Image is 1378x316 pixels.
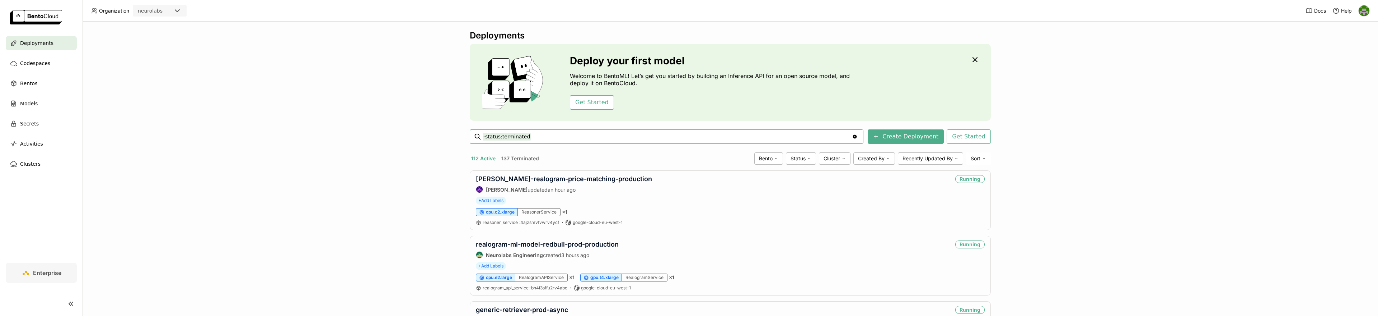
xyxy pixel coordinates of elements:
div: Running [955,306,985,314]
span: × 1 [669,274,674,281]
span: Cluster [824,155,840,162]
button: 112 Active [470,154,497,163]
div: Running [955,175,985,183]
span: cpu.c2.xlarge [486,209,515,215]
button: Get Started [947,129,991,144]
strong: [PERSON_NAME] [486,187,528,193]
span: google-cloud-eu-west-1 [573,220,623,225]
div: ReasonerService [518,208,561,216]
span: Help [1341,8,1352,14]
a: Codespaces [6,56,77,70]
span: gpu.t4.xlarge [590,275,619,280]
div: Help [1332,7,1352,14]
span: Sort [971,155,980,162]
a: Activities [6,137,77,151]
span: cpu.e2.large [486,275,512,280]
span: Recently Updated By [903,155,953,162]
div: Status [786,152,816,165]
a: generic-retriever-prod-async [476,306,568,313]
button: 137 Terminated [500,154,540,163]
span: Secrets [20,119,39,128]
a: Secrets [6,116,77,131]
span: Status [791,155,806,162]
svg: Clear value [852,134,858,139]
div: Running [955,241,985,248]
p: Welcome to BentoML! Let’s get you started by building an Inference API for an open source model, ... [570,72,853,87]
img: Sauyon Lee [476,186,483,193]
div: updated [476,186,652,193]
div: Recently Updated By [898,152,963,165]
div: Cluster [819,152,850,165]
span: 3 hours ago [561,252,589,258]
a: [PERSON_NAME]-realogram-price-matching-production [476,175,652,183]
div: created [476,251,619,258]
a: Models [6,96,77,111]
a: Docs [1306,7,1326,14]
span: Organization [99,8,129,14]
span: Deployments [20,39,53,47]
a: Enterprise [6,263,77,283]
a: reasoner_service:4ajzsmvfvwrv4ycf [483,220,559,225]
img: cover onboarding [475,55,553,109]
span: +Add Labels [476,262,506,270]
span: Codespaces [20,59,50,68]
span: Models [20,99,38,108]
span: × 1 [569,274,575,281]
input: Selected neurolabs. [163,8,164,15]
a: Deployments [6,36,77,50]
div: Deployments [470,30,991,41]
a: Bentos [6,76,77,91]
a: realogram-ml-model-redbull-prod-production [476,241,619,248]
div: RealogramAPIService [515,274,568,281]
a: Clusters [6,157,77,171]
span: google-cloud-eu-west-1 [581,285,631,291]
span: +Add Labels [476,197,506,205]
strong: Neurolabs Engineering [486,252,543,258]
h3: Deploy your first model [570,55,853,67]
input: Search [483,131,852,142]
button: Get Started [570,95,614,110]
span: Created By [858,155,885,162]
div: RealogramService [622,274,667,281]
span: Docs [1314,8,1326,14]
span: Bentos [20,79,37,88]
div: Created By [853,152,895,165]
button: Create Deployment [868,129,944,144]
span: Bento [759,155,773,162]
a: realogram_api_service:bh4i3sffu2rv4abc [483,285,567,291]
span: Activities [20,139,43,148]
span: an hour ago [548,187,576,193]
img: Toby Thomas [1359,5,1369,16]
span: : [519,220,520,225]
img: Neurolabs Engineering [476,252,483,258]
span: Clusters [20,160,41,168]
span: : [529,285,530,290]
div: Bento [754,152,783,165]
div: Sort [966,152,991,165]
img: logo [10,10,62,24]
div: neurolabs [138,7,163,14]
span: × 1 [562,209,567,215]
span: realogram_api_service bh4i3sffu2rv4abc [483,285,567,290]
span: reasoner_service 4ajzsmvfvwrv4ycf [483,220,559,225]
span: Enterprise [33,269,61,276]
